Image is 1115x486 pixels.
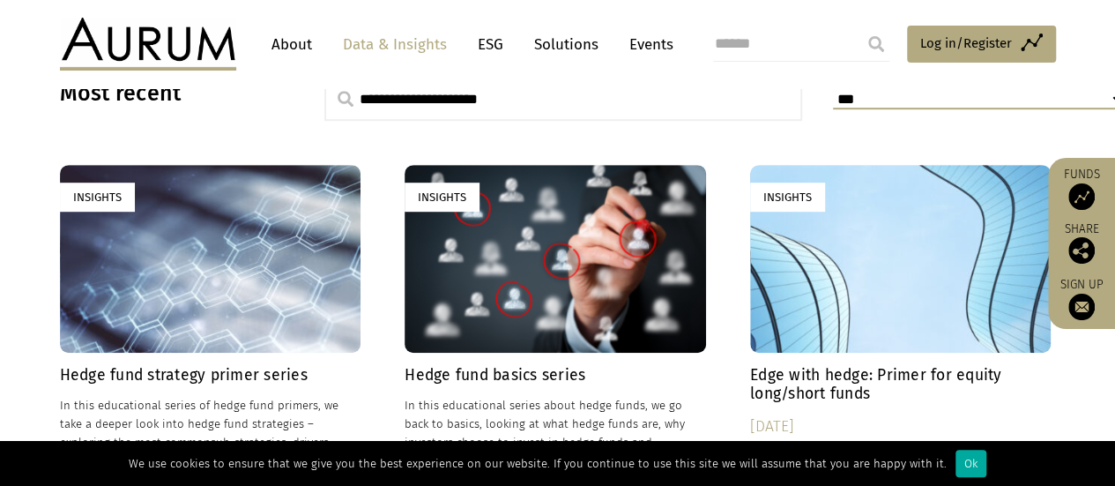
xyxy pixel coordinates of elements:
[1057,223,1106,264] div: Share
[405,366,706,385] h4: Hedge fund basics series
[211,436,286,449] span: sub-strategies
[750,183,825,212] div: Insights
[405,396,706,452] p: In this educational series about hedge funds, we go back to basics, looking at what hedge funds a...
[60,80,280,107] h3: Most recent
[60,183,135,212] div: Insights
[859,26,894,62] input: Submit
[525,28,607,61] a: Solutions
[1057,167,1106,210] a: Funds
[60,396,361,452] p: In this educational series of hedge fund primers, we take a deeper look into hedge fund strategie...
[405,183,479,212] div: Insights
[1068,237,1095,264] img: Share this post
[920,33,1012,54] span: Log in/Register
[60,18,236,71] img: Aurum
[750,366,1052,403] h4: Edge with hedge: Primer for equity long/short funds
[1068,183,1095,210] img: Access Funds
[750,415,1052,439] div: [DATE]
[334,28,456,61] a: Data & Insights
[60,366,361,385] h4: Hedge fund strategy primer series
[621,28,673,61] a: Events
[955,450,986,477] div: Ok
[469,28,512,61] a: ESG
[263,28,321,61] a: About
[907,26,1056,63] a: Log in/Register
[1068,294,1095,320] img: Sign up to our newsletter
[1057,277,1106,320] a: Sign up
[338,91,353,107] img: search.svg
